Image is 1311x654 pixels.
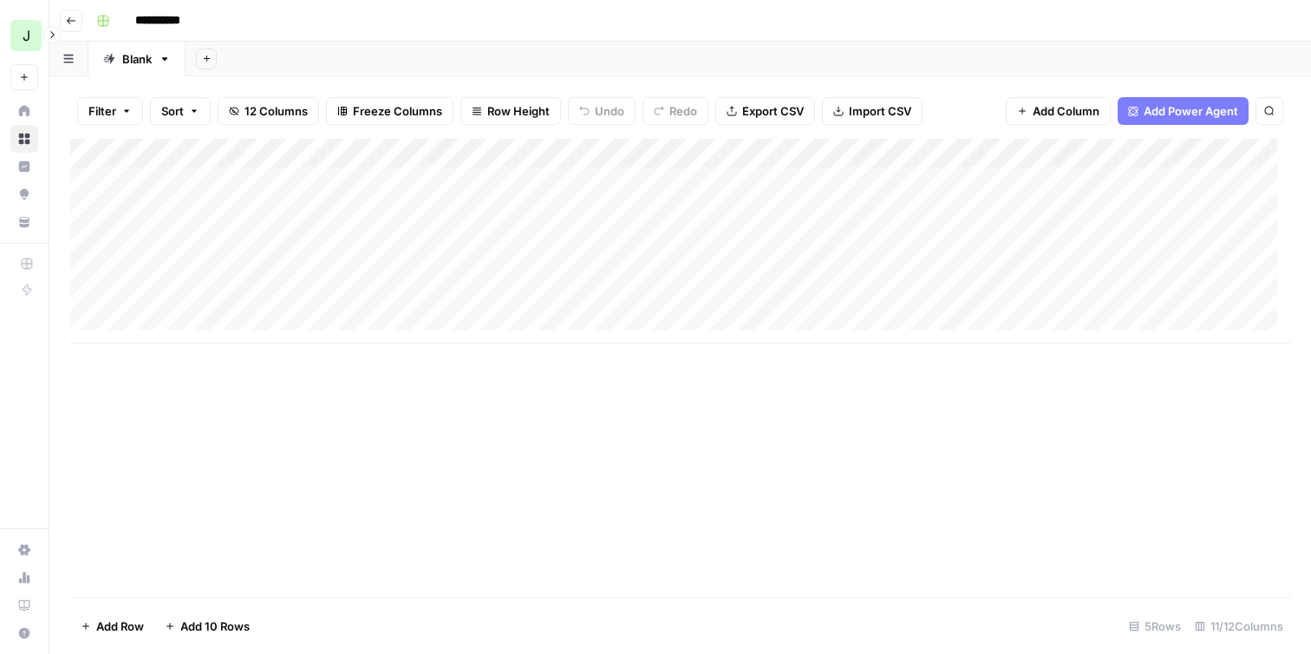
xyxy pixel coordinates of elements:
a: Usage [10,564,38,592]
button: Add 10 Rows [154,612,260,640]
a: Blank [88,42,186,76]
span: J [23,25,30,46]
button: Add Row [70,612,154,640]
button: Undo [568,97,636,125]
button: Export CSV [715,97,815,125]
button: Workspace: Jeremy - Example [10,14,38,57]
span: Undo [595,102,624,120]
span: Filter [88,102,116,120]
span: Add Power Agent [1144,102,1238,120]
button: Redo [642,97,708,125]
a: Learning Hub [10,592,38,619]
a: Settings [10,536,38,564]
span: Freeze Columns [353,102,442,120]
span: Sort [161,102,184,120]
span: Redo [669,102,697,120]
a: Your Data [10,208,38,236]
span: Row Height [487,102,550,120]
span: 12 Columns [245,102,308,120]
button: Help + Support [10,619,38,647]
span: Import CSV [849,102,911,120]
span: Add Column [1033,102,1099,120]
button: Filter [77,97,143,125]
div: Blank [122,50,152,68]
button: Add Power Agent [1118,97,1249,125]
button: Row Height [460,97,561,125]
a: Home [10,97,38,125]
div: 5 Rows [1122,612,1188,640]
a: Opportunities [10,180,38,208]
button: Import CSV [822,97,923,125]
button: Sort [150,97,211,125]
a: Browse [10,125,38,153]
div: 11/12 Columns [1188,612,1290,640]
span: Export CSV [742,102,804,120]
span: Add 10 Rows [180,618,250,635]
a: Insights [10,153,38,180]
span: Add Row [96,618,144,635]
button: 12 Columns [218,97,319,125]
button: Add Column [1006,97,1111,125]
button: Freeze Columns [326,97,453,125]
